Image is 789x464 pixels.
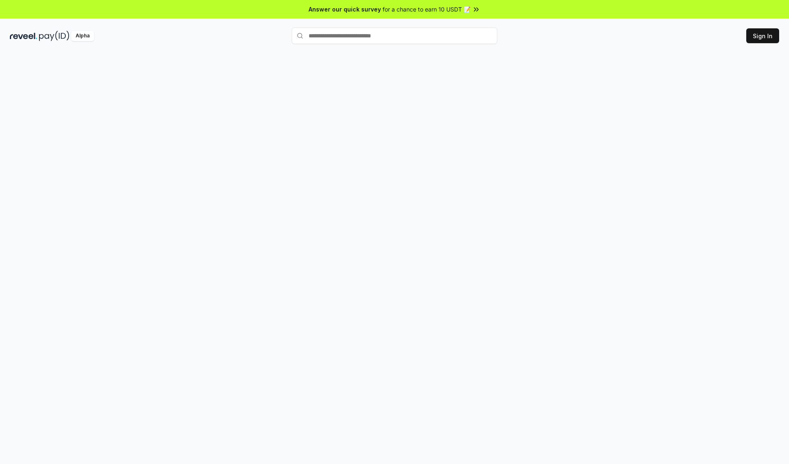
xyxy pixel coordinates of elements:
span: Answer our quick survey [309,5,381,14]
div: Alpha [71,31,94,41]
img: reveel_dark [10,31,37,41]
img: pay_id [39,31,69,41]
button: Sign In [746,28,779,43]
span: for a chance to earn 10 USDT 📝 [383,5,471,14]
